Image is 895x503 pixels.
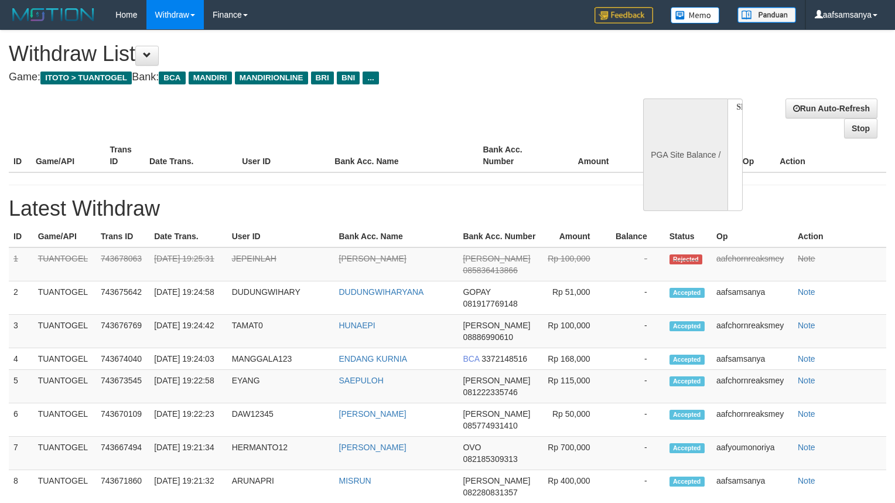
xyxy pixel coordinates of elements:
[96,437,149,470] td: 743667494
[463,476,530,485] span: [PERSON_NAME]
[105,139,145,172] th: Trans ID
[339,254,406,263] a: [PERSON_NAME]
[33,226,96,247] th: Game/API
[669,443,705,453] span: Accepted
[339,443,406,452] a: [PERSON_NAME]
[669,355,705,365] span: Accepted
[608,315,665,348] td: -
[595,7,653,23] img: Feedback.jpg
[626,139,694,172] th: Balance
[608,281,665,315] td: -
[665,226,712,247] th: Status
[481,354,527,363] span: 3372148516
[9,281,33,315] td: 2
[541,315,607,348] td: Rp 100,000
[9,72,585,83] h4: Game: Bank:
[96,226,149,247] th: Trans ID
[9,226,33,247] th: ID
[339,354,408,363] a: ENDANG KURNIA
[227,281,334,315] td: DUDUNGWIHARY
[798,254,815,263] a: Note
[9,6,98,23] img: MOTION_logo.png
[149,348,227,370] td: [DATE] 19:24:03
[541,247,607,281] td: Rp 100,000
[189,72,232,84] span: MANDIRI
[541,226,607,247] th: Amount
[334,226,459,247] th: Bank Acc. Name
[671,7,720,23] img: Button%20Memo.svg
[775,139,886,172] th: Action
[96,247,149,281] td: 743678063
[9,348,33,370] td: 4
[149,437,227,470] td: [DATE] 19:21:34
[463,254,530,263] span: [PERSON_NAME]
[227,348,334,370] td: MANGGALA123
[798,287,815,297] a: Note
[458,226,541,247] th: Bank Acc. Number
[31,139,105,172] th: Game/API
[237,139,330,172] th: User ID
[712,226,793,247] th: Op
[798,409,815,419] a: Note
[844,118,877,138] a: Stop
[9,139,31,172] th: ID
[669,376,705,386] span: Accepted
[798,376,815,385] a: Note
[227,315,334,348] td: TAMAT0
[149,247,227,281] td: [DATE] 19:25:31
[33,348,96,370] td: TUANTOGEL
[712,370,793,403] td: aafchornreaksmey
[149,226,227,247] th: Date Trans.
[669,321,705,331] span: Accepted
[33,315,96,348] td: TUANTOGEL
[463,354,479,363] span: BCA
[793,226,886,247] th: Action
[96,281,149,315] td: 743675642
[463,332,513,342] span: 08886990610
[541,348,607,370] td: Rp 168,000
[798,354,815,363] a: Note
[712,315,793,348] td: aafchornreaksmey
[33,370,96,403] td: TUANTOGEL
[149,281,227,315] td: [DATE] 19:24:58
[552,139,627,172] th: Amount
[712,348,793,370] td: aafsamsanya
[608,226,665,247] th: Balance
[33,403,96,437] td: TUANTOGEL
[669,254,702,264] span: Rejected
[608,247,665,281] td: -
[463,321,530,330] span: [PERSON_NAME]
[339,287,424,297] a: DUDUNGWIHARYANA
[737,7,796,23] img: panduan.png
[145,139,237,172] th: Date Trans.
[712,403,793,437] td: aafchornreaksmey
[9,197,886,220] h1: Latest Withdraw
[9,247,33,281] td: 1
[463,376,530,385] span: [PERSON_NAME]
[227,437,334,470] td: HERMANTO12
[478,139,552,172] th: Bank Acc. Number
[9,403,33,437] td: 6
[235,72,308,84] span: MANDIRIONLINE
[541,403,607,437] td: Rp 50,000
[463,443,481,452] span: OVO
[712,437,793,470] td: aafyoumonoriya
[541,281,607,315] td: Rp 51,000
[33,437,96,470] td: TUANTOGEL
[149,403,227,437] td: [DATE] 19:22:23
[9,42,585,66] h1: Withdraw List
[149,315,227,348] td: [DATE] 19:24:42
[330,139,478,172] th: Bank Acc. Name
[669,410,705,420] span: Accepted
[608,403,665,437] td: -
[463,488,517,497] span: 082280831357
[227,226,334,247] th: User ID
[712,247,793,281] td: aafchornreaksmey
[669,477,705,487] span: Accepted
[33,281,96,315] td: TUANTOGEL
[785,98,877,118] a: Run Auto-Refresh
[227,370,334,403] td: EYANG
[463,409,530,419] span: [PERSON_NAME]
[669,288,705,298] span: Accepted
[149,370,227,403] td: [DATE] 19:22:58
